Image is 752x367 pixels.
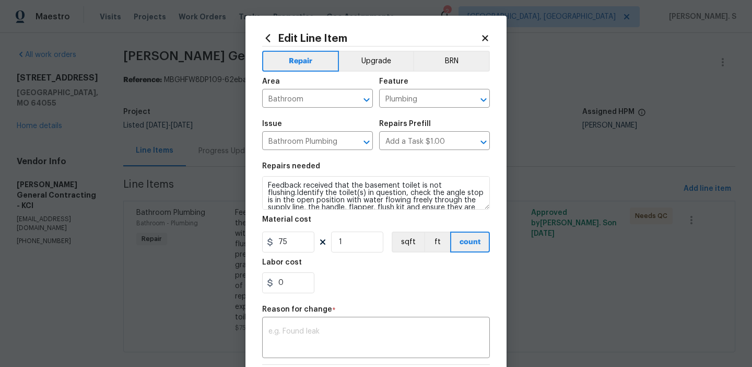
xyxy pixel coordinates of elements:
[379,78,408,85] h5: Feature
[392,232,424,253] button: sqft
[379,120,431,128] h5: Repairs Prefill
[413,51,490,72] button: BRN
[262,51,339,72] button: Repair
[262,120,282,128] h5: Issue
[424,232,450,253] button: ft
[262,259,302,266] h5: Labor cost
[262,78,280,85] h5: Area
[262,306,332,313] h5: Reason for change
[359,93,374,107] button: Open
[476,93,491,107] button: Open
[359,135,374,150] button: Open
[262,216,311,223] h5: Material cost
[476,135,491,150] button: Open
[450,232,490,253] button: count
[262,176,490,210] textarea: Feedback received that the basement toilet is not flushing.Identify the toilet(s) in question, ch...
[339,51,414,72] button: Upgrade
[262,32,480,44] h2: Edit Line Item
[262,163,320,170] h5: Repairs needed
